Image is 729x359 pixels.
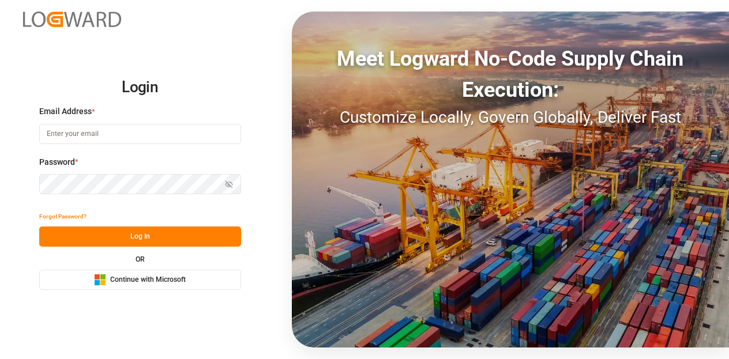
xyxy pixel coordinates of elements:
[39,270,241,290] button: Continue with Microsoft
[110,275,186,285] span: Continue with Microsoft
[292,105,729,130] div: Customize Locally, Govern Globally, Deliver Fast
[39,226,241,247] button: Log In
[292,43,729,105] div: Meet Logward No-Code Supply Chain Execution:
[39,156,75,168] span: Password
[39,105,92,118] span: Email Address
[39,124,241,144] input: Enter your email
[39,69,241,106] h2: Login
[23,12,121,27] img: Logward_new_orange.png
[39,206,87,226] button: Forgot Password?
[136,256,145,263] small: OR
